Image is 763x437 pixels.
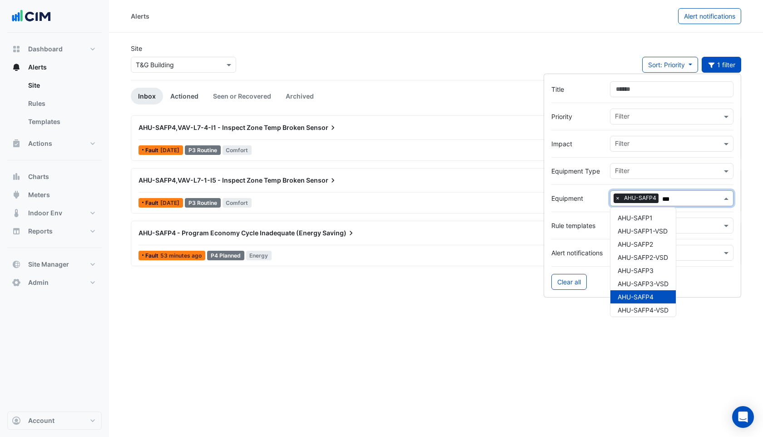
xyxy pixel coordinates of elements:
a: Templates [21,113,102,131]
span: AHU-SAFP2 [618,240,653,248]
span: Mon 30-Jun-2025 06:48 IST [160,199,179,206]
div: Filter [614,166,629,178]
span: Meters [28,190,50,199]
label: Equipment Type [551,166,603,176]
button: Sort: Priority [642,57,698,73]
div: P3 Routine [185,145,221,155]
div: Alerts [7,76,102,134]
span: Fault [145,200,160,206]
div: P3 Routine [185,198,221,208]
button: Indoor Env [7,204,102,222]
label: Equipment [551,194,603,203]
span: Alerts [28,63,47,72]
app-icon: Charts [12,172,21,181]
span: Fault [145,253,160,258]
label: Impact [551,139,603,149]
span: Sort: Priority [648,61,685,69]
span: AHU-SAFP4 [622,194,659,203]
a: Rules [21,94,102,113]
span: AHU-SAFP4-VSD [618,306,669,314]
button: Alert notifications [678,8,741,24]
span: AHU-SAFP4 [618,293,654,301]
label: Title [551,84,603,94]
app-icon: Meters [12,190,21,199]
span: Alert notifications [684,12,735,20]
span: AHU-SAFP4 - Program Economy Cycle Inadequate (Energy [139,229,321,237]
div: Open Intercom Messenger [732,406,754,428]
a: Seen or Recovered [206,88,278,104]
app-icon: Actions [12,139,21,148]
a: Inbox [131,88,163,104]
span: Saving) [322,228,356,238]
button: Account [7,412,102,430]
label: Site [131,44,142,53]
a: Site [21,76,102,94]
span: AHU-SAFP4,VAV-L7-1-I5 - Inspect Zone Temp Broken [139,176,305,184]
span: AHU-SAFP1-VSD [618,227,668,235]
button: Dashboard [7,40,102,58]
span: Fault [145,148,160,153]
span: AHU-SAFP2-VSD [618,253,668,261]
button: Clear all [551,274,587,290]
span: Sensor [306,176,337,185]
label: Alert notifications [551,248,603,258]
span: Site Manager [28,260,69,269]
div: Filter [614,111,629,123]
button: Reports [7,222,102,240]
app-icon: Admin [12,278,21,287]
label: Priority [551,112,603,121]
span: Charts [28,172,49,181]
span: AHU-SAFP4,VAV-L7-4-I1 - Inspect Zone Temp Broken [139,124,305,131]
span: AHU-SAFP3-VSD [618,280,669,288]
app-icon: Alerts [12,63,21,72]
span: × [614,194,622,203]
span: Comfort [223,198,252,208]
label: Rule templates [551,221,603,230]
span: Dashboard [28,45,63,54]
span: Wed 09-Jul-2025 08:48 IST [160,147,179,154]
div: Alerts [131,11,149,21]
app-icon: Dashboard [12,45,21,54]
span: AHU-SAFP3 [618,267,654,274]
button: Meters [7,186,102,204]
button: Admin [7,273,102,292]
app-icon: Reports [12,227,21,236]
a: Actioned [163,88,206,104]
span: Actions [28,139,52,148]
span: Indoor Env [28,209,62,218]
span: Admin [28,278,49,287]
app-icon: Indoor Env [12,209,21,218]
img: Company Logo [11,7,52,25]
span: Energy [246,251,272,260]
a: Archived [278,88,321,104]
span: Reports [28,227,53,236]
div: Options List [610,208,676,317]
div: P4 Planned [207,251,244,260]
button: Site Manager [7,255,102,273]
button: Actions [7,134,102,153]
div: Filter [614,139,629,150]
span: AHU-SAFP1 [618,214,653,222]
span: Mon 29-Sep-2025 11:00 IST [160,252,202,259]
app-icon: Site Manager [12,260,21,269]
span: Sensor [306,123,337,132]
button: Charts [7,168,102,186]
span: Comfort [223,145,252,155]
span: Account [28,416,54,425]
button: Alerts [7,58,102,76]
button: 1 filter [702,57,742,73]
